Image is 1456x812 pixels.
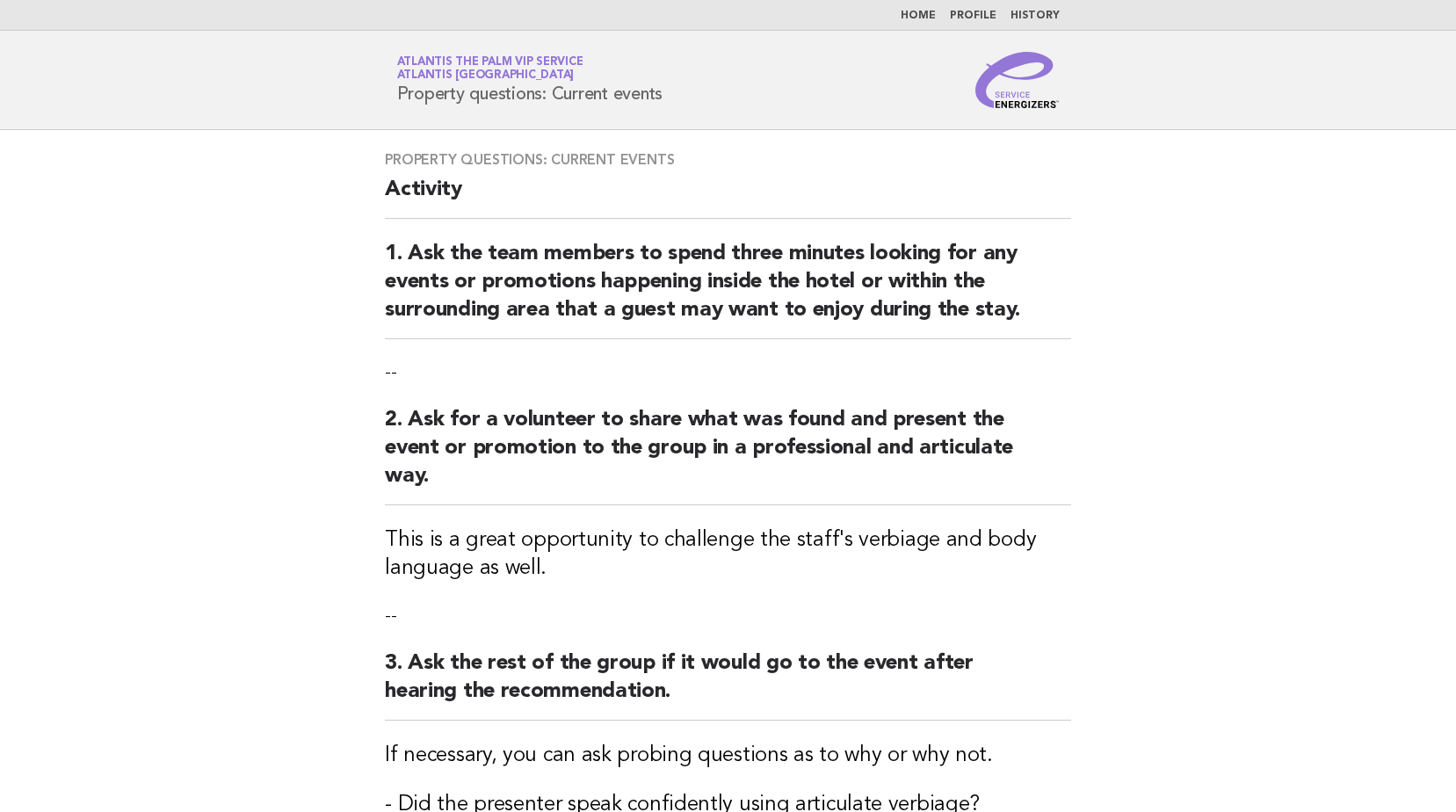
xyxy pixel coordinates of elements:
[385,742,1071,770] h3: If necessary, you can ask probing questions as to why or why not.
[397,57,663,103] h1: Property questions: Current events
[950,11,996,21] a: Profile
[385,649,1071,721] h2: 3. Ask the rest of the group if it would go to the event after hearing the recommendation.
[901,11,936,21] a: Home
[1011,11,1060,21] a: History
[385,526,1071,583] h3: This is a great opportunity to challenge the staff's verbiage and body language as well.
[385,406,1071,505] h2: 2. Ask for a volunteer to share what was found and present the event or promotion to the group in...
[975,52,1060,108] img: Service Energizers
[397,56,583,81] a: Atlantis The Palm VIP ServiceAtlantis [GEOGRAPHIC_DATA]
[397,70,575,82] span: Atlantis [GEOGRAPHIC_DATA]
[385,151,1071,169] h3: Property questions: Current events
[385,360,1071,385] p: --
[385,604,1071,628] p: --
[385,176,1071,219] h2: Activity
[385,240,1071,339] h2: 1. Ask the team members to spend three minutes looking for any events or promotions happening ins...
